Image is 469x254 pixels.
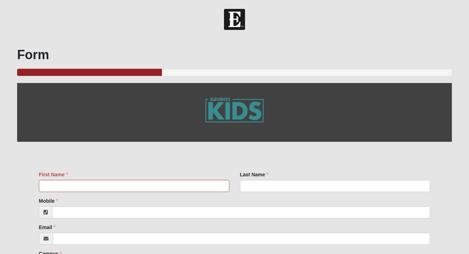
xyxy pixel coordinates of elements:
[224,9,245,30] img: Church of Eleven22 Logo
[191,83,278,142] img: GetImage.ashx
[240,171,269,178] label: Last Name
[17,47,452,62] h1: Form
[39,171,68,178] label: First Name
[39,224,56,231] label: Email
[39,197,58,204] label: Mobile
